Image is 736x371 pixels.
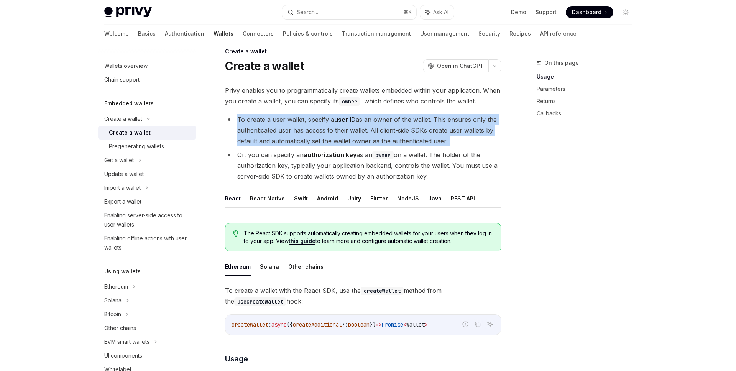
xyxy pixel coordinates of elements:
[214,25,233,43] a: Wallets
[537,83,638,95] a: Parameters
[104,351,142,360] div: UI components
[225,85,501,107] span: Privy enables you to programmatically create wallets embedded within your application. When you c...
[511,8,526,16] a: Demo
[428,189,442,207] button: Java
[165,25,204,43] a: Authentication
[104,337,149,346] div: EVM smart wallets
[348,321,370,328] span: boolean
[420,25,469,43] a: User management
[98,140,196,153] a: Pregenerating wallets
[225,285,501,307] span: To create a wallet with the React SDK, use the method from the hook:
[138,25,156,43] a: Basics
[104,197,141,206] div: Export a wallet
[98,59,196,73] a: Wallets overview
[104,296,122,305] div: Solana
[104,61,148,71] div: Wallets overview
[104,310,121,319] div: Bitcoin
[234,297,286,306] code: useCreateWallet
[460,319,470,329] button: Report incorrect code
[104,282,128,291] div: Ethereum
[98,231,196,254] a: Enabling offline actions with user wallets
[406,321,425,328] span: Wallet
[260,258,279,276] button: Solana
[233,230,238,237] svg: Tip
[288,258,324,276] button: Other chains
[98,349,196,363] a: UI components
[537,71,638,83] a: Usage
[509,25,531,43] a: Recipes
[339,97,360,106] code: owner
[225,353,248,364] span: Usage
[342,25,411,43] a: Transaction management
[437,62,484,70] span: Open in ChatGPT
[370,189,388,207] button: Flutter
[425,321,428,328] span: >
[370,321,376,328] span: })
[317,189,338,207] button: Android
[98,208,196,231] a: Enabling server-side access to user wallets
[268,321,271,328] span: :
[478,25,500,43] a: Security
[225,149,501,182] li: Or, you can specify an as an on a wallet. The holder of the authorization key, typically your app...
[104,114,142,123] div: Create a wallet
[619,6,632,18] button: Toggle dark mode
[423,59,488,72] button: Open in ChatGPT
[104,156,134,165] div: Get a wallet
[420,5,454,19] button: Ask AI
[104,234,192,252] div: Enabling offline actions with user wallets
[537,107,638,120] a: Callbacks
[347,189,361,207] button: Unity
[104,99,154,108] h5: Embedded wallets
[225,114,501,146] li: To create a user wallet, specify a as an owner of the wallet. This ensures only the authenticated...
[104,267,141,276] h5: Using wallets
[271,321,287,328] span: async
[98,167,196,181] a: Update a wallet
[104,25,129,43] a: Welcome
[397,189,419,207] button: NodeJS
[294,189,308,207] button: Swift
[433,8,449,16] span: Ask AI
[304,151,356,159] strong: authorization key
[244,230,493,245] span: The React SDK supports automatically creating embedded wallets for your users when they log in to...
[98,126,196,140] a: Create a wallet
[98,73,196,87] a: Chain support
[104,7,152,18] img: light logo
[109,142,164,151] div: Pregenerating wallets
[225,48,501,55] div: Create a wallet
[104,75,140,84] div: Chain support
[225,59,304,73] h1: Create a wallet
[283,25,333,43] a: Policies & controls
[473,319,483,329] button: Copy the contents from the code block
[243,25,274,43] a: Connectors
[225,258,251,276] button: Ethereum
[104,211,192,229] div: Enabling server-side access to user wallets
[382,321,403,328] span: Promise
[342,321,348,328] span: ?:
[572,8,601,16] span: Dashboard
[334,116,356,123] strong: user ID
[98,195,196,208] a: Export a wallet
[451,189,475,207] button: REST API
[536,8,557,16] a: Support
[297,8,318,17] div: Search...
[293,321,342,328] span: createAdditional
[104,323,136,333] div: Other chains
[104,183,141,192] div: Import a wallet
[544,58,579,67] span: On this page
[376,321,382,328] span: =>
[109,128,151,137] div: Create a wallet
[250,189,285,207] button: React Native
[537,95,638,107] a: Returns
[566,6,613,18] a: Dashboard
[225,189,241,207] button: React
[287,321,293,328] span: ({
[98,321,196,335] a: Other chains
[361,287,404,295] code: createWallet
[104,169,144,179] div: Update a wallet
[404,9,412,15] span: ⌘ K
[232,321,268,328] span: createWallet
[540,25,577,43] a: API reference
[289,238,315,245] a: this guide
[372,151,394,159] code: owner
[282,5,416,19] button: Search...⌘K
